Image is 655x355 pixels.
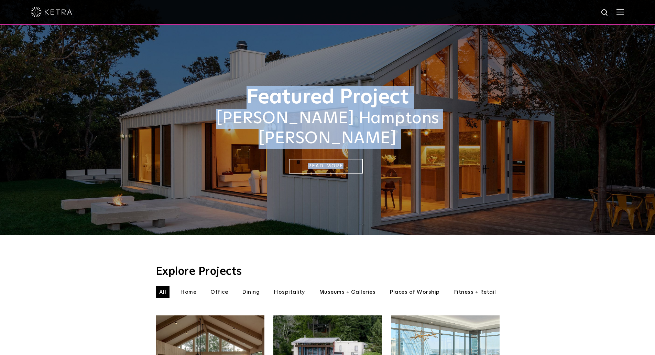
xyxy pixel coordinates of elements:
li: Places of Worship [386,286,443,298]
li: Home [177,286,200,298]
h1: Featured Project [156,86,500,109]
li: Office [207,286,231,298]
li: All [156,286,170,298]
img: search icon [601,9,609,17]
img: ketra-logo-2019-white [31,7,72,17]
li: Hospitality [270,286,308,298]
li: Museums + Galleries [316,286,379,298]
h2: [PERSON_NAME] Hamptons [PERSON_NAME] [156,109,500,148]
li: Fitness + Retail [450,286,500,298]
a: Read More [289,159,363,174]
li: Dining [239,286,263,298]
img: Hamburger%20Nav.svg [616,9,624,15]
h3: Explore Projects [156,266,500,277]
